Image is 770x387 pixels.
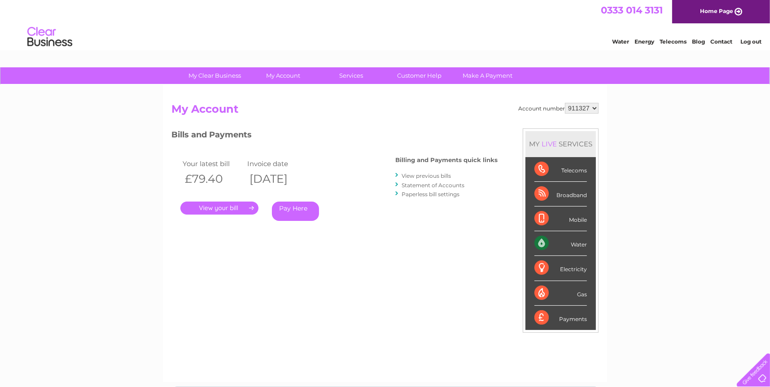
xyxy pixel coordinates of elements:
[180,170,245,188] th: £79.40
[402,182,464,189] a: Statement of Accounts
[710,38,732,45] a: Contact
[178,67,252,84] a: My Clear Business
[601,4,663,16] a: 0333 014 3131
[402,191,459,198] a: Paperless bill settings
[525,131,596,157] div: MY SERVICES
[174,5,598,44] div: Clear Business is a trading name of Verastar Limited (registered in [GEOGRAPHIC_DATA] No. 3667643...
[634,38,654,45] a: Energy
[171,103,599,120] h2: My Account
[245,170,310,188] th: [DATE]
[612,38,629,45] a: Water
[692,38,705,45] a: Blog
[518,103,599,114] div: Account number
[534,231,587,256] div: Water
[395,157,498,163] h4: Billing and Payments quick links
[402,172,451,179] a: View previous bills
[534,281,587,306] div: Gas
[534,157,587,182] div: Telecoms
[171,128,498,144] h3: Bills and Payments
[534,256,587,281] div: Electricity
[383,67,457,84] a: Customer Help
[180,202,258,215] a: .
[315,67,389,84] a: Services
[534,306,587,330] div: Payments
[246,67,320,84] a: My Account
[740,38,761,45] a: Log out
[660,38,687,45] a: Telecoms
[534,182,587,207] div: Broadband
[540,140,559,148] div: LIVE
[272,202,319,221] a: Pay Here
[27,23,73,51] img: logo.png
[245,158,310,170] td: Invoice date
[180,158,245,170] td: Your latest bill
[534,207,587,231] div: Mobile
[451,67,525,84] a: Make A Payment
